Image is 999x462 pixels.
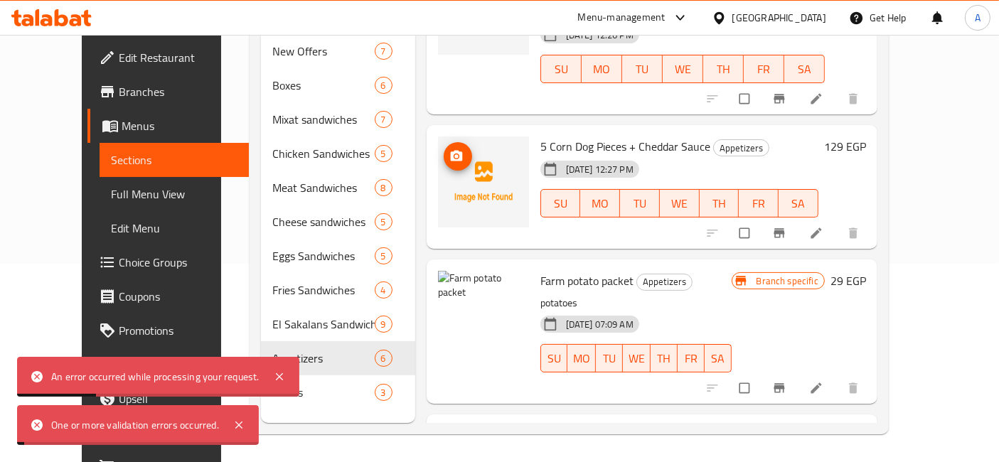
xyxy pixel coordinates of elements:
[119,390,237,407] span: Upsell
[272,247,375,264] span: Eggs Sandwiches
[261,68,415,102] div: Boxes6
[540,136,710,157] span: 5 Corn Dog Pieces + Cheddar Sauce
[444,142,472,171] button: upload picture
[119,322,237,339] span: Promotions
[739,189,779,217] button: FR
[375,43,392,60] div: items
[620,189,660,217] button: TU
[375,316,392,333] div: items
[119,254,237,271] span: Choice Groups
[272,384,375,401] span: Drinks
[272,350,375,367] div: Appetizers
[660,189,700,217] button: WE
[119,356,237,373] span: Menu disclaimer
[705,344,732,372] button: SA
[779,189,818,217] button: SA
[540,270,634,291] span: Farm potato packet
[809,381,826,395] a: Edit menu item
[272,145,375,162] span: Chicken Sandwiches
[636,274,693,291] div: Appetizers
[87,279,249,313] a: Coupons
[87,245,249,279] a: Choice Groups
[578,9,666,26] div: Menu-management
[119,83,237,100] span: Branches
[375,45,392,58] span: 7
[668,59,698,80] span: WE
[705,193,734,214] span: TH
[784,55,825,83] button: SA
[540,189,581,217] button: SU
[100,211,249,245] a: Edit Menu
[51,417,219,433] div: One or more validation errors occurred.
[261,375,415,409] div: Drinks3
[656,348,672,369] span: TH
[540,344,568,372] button: SU
[272,77,375,94] span: Boxes
[838,83,872,114] button: delete
[111,186,237,203] span: Full Menu View
[375,213,392,230] div: items
[582,55,622,83] button: MO
[764,372,798,404] button: Branch-specific-item
[375,181,392,195] span: 8
[809,92,826,106] a: Edit menu item
[749,59,779,80] span: FR
[678,344,705,372] button: FR
[626,193,654,214] span: TU
[547,193,575,214] span: SU
[560,318,639,331] span: [DATE] 07:09 AM
[261,28,415,415] nav: Menu sections
[111,220,237,237] span: Edit Menu
[51,369,260,385] div: An error occurred while processing your request.
[87,313,249,348] a: Promotions
[261,136,415,171] div: Chicken Sandwiches5
[751,274,824,288] span: Branch specific
[573,348,590,369] span: MO
[100,143,249,177] a: Sections
[744,55,784,83] button: FR
[272,316,375,333] div: El Sakalans Sandwiches
[272,179,375,196] span: Meat Sandwiches
[261,307,415,341] div: El Sakalans Sandwiches9
[700,189,739,217] button: TH
[375,350,392,367] div: items
[703,55,744,83] button: TH
[838,372,872,404] button: delete
[375,384,392,401] div: items
[438,136,529,227] img: 5 Corn Dog Pieces + Cheddar Sauce
[375,281,392,299] div: items
[375,386,392,399] span: 3
[731,85,761,112] span: Select to update
[838,217,872,249] button: delete
[637,274,692,290] span: Appetizers
[587,59,616,80] span: MO
[87,382,249,416] a: Upsell
[580,189,620,217] button: MO
[375,79,392,92] span: 6
[375,284,392,297] span: 4
[375,215,392,229] span: 5
[375,77,392,94] div: items
[111,151,237,168] span: Sections
[272,213,375,230] div: Cheese sandwiches
[547,348,562,369] span: SU
[683,348,699,369] span: FR
[764,217,798,249] button: Branch-specific-item
[623,344,651,372] button: WE
[651,344,678,372] button: TH
[261,341,415,375] div: Appetizers6
[713,139,769,156] div: Appetizers
[622,55,663,83] button: TU
[375,352,392,365] span: 6
[87,75,249,109] a: Branches
[540,294,732,312] p: potatoes
[809,226,826,240] a: Edit menu item
[629,348,645,369] span: WE
[87,109,249,143] a: Menus
[272,43,375,60] span: New Offers
[438,271,529,362] img: Farm potato packet
[547,59,576,80] span: SU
